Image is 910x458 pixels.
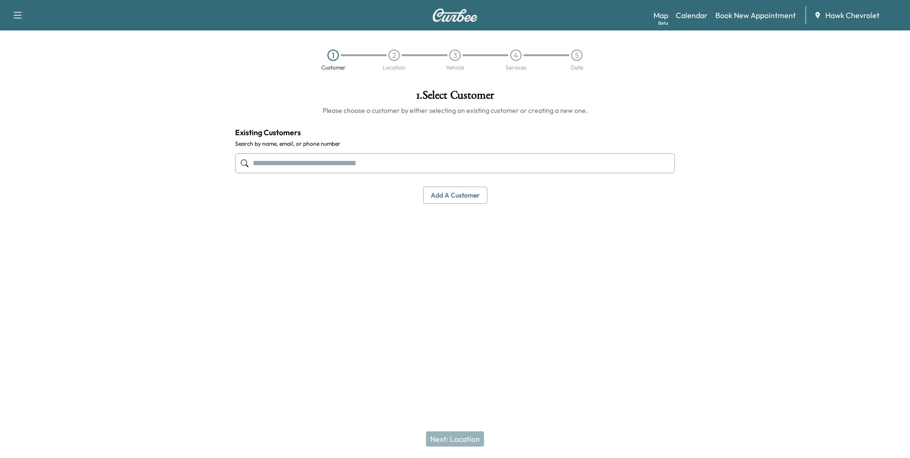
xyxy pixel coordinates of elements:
[388,50,400,61] div: 2
[235,140,675,148] label: Search by name, email, or phone number
[658,20,668,27] div: Beta
[505,65,526,70] div: Services
[715,10,796,21] a: Book New Appointment
[327,50,339,61] div: 1
[510,50,522,61] div: 4
[423,187,487,204] button: Add a customer
[432,9,478,22] img: Curbee Logo
[449,50,461,61] div: 3
[825,10,880,21] span: Hawk Chevrolet
[383,65,406,70] div: Location
[676,10,708,21] a: Calendar
[446,65,464,70] div: Vehicle
[653,10,668,21] a: MapBeta
[321,65,346,70] div: Customer
[235,127,675,138] h4: Existing Customers
[235,106,675,115] h6: Please choose a customer by either selecting an existing customer or creating a new one.
[571,65,583,70] div: Date
[235,90,675,106] h1: 1 . Select Customer
[571,50,583,61] div: 5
